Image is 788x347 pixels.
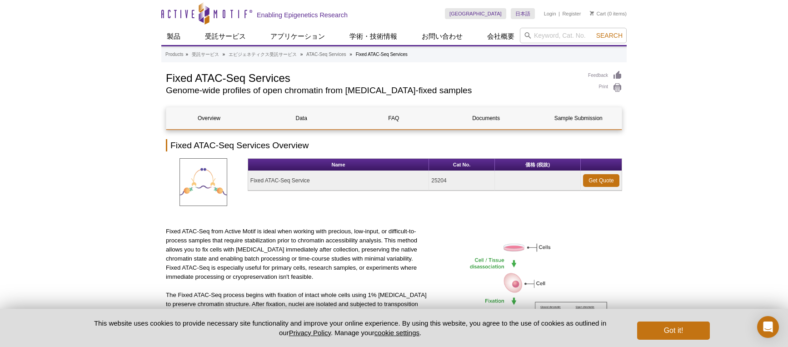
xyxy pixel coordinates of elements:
button: cookie settings [374,329,419,337]
p: This website uses cookies to provide necessary site functionality and improve your online experie... [78,318,622,337]
a: Login [544,10,556,17]
a: Data [259,107,344,129]
h2: Genome-wide profiles of open chromatin from [MEDICAL_DATA]-fixed samples [166,86,579,95]
li: » [349,52,352,57]
a: FAQ [351,107,436,129]
td: 25204 [429,171,495,191]
li: » [185,52,188,57]
th: Name [248,159,429,171]
li: (0 items) [590,8,627,19]
a: Register [562,10,581,17]
a: Documents [444,107,529,129]
a: 学術・技術情報 [344,28,403,45]
li: | [559,8,560,19]
button: Search [593,31,625,40]
li: » [300,52,303,57]
a: Privacy Policy [289,329,331,337]
a: 日本語 [511,8,535,19]
a: Feedback [588,70,622,80]
a: エピジェネティクス受託サービス [229,50,297,59]
a: ATAC-Seq Services [306,50,346,59]
button: Got it! [637,322,710,340]
img: Fixed ATAC-Seq Service [180,158,227,206]
a: 製品 [161,28,186,45]
th: 価格 (税抜) [495,159,581,171]
th: Cat No. [429,159,495,171]
h1: Fixed ATAC-Seq Services [166,70,579,84]
h2: Fixed ATAC-Seq Services Overview [166,139,622,151]
a: Cart [590,10,606,17]
span: Search [596,32,623,39]
p: Fixed ATAC-Seq from Active Motif is ideal when working with precious, low-input, or difficult-to-... [166,227,428,282]
a: [GEOGRAPHIC_DATA] [445,8,506,19]
a: 会社概要 [482,28,520,45]
a: 受託サービス [199,28,251,45]
a: アプリケーション [265,28,330,45]
a: お問い合わせ [416,28,468,45]
div: Open Intercom Messenger [757,316,779,338]
input: Keyword, Cat. No. [520,28,627,43]
a: Products [165,50,183,59]
a: Get Quote [583,174,619,187]
td: Fixed ATAC-Seq Service [248,171,429,191]
a: Print [588,83,622,93]
a: Sample Submission [536,107,621,129]
a: 受託サービス [192,50,219,59]
li: » [223,52,225,57]
a: Overview [166,107,252,129]
li: Fixed ATAC-Seq Services [356,52,408,57]
img: Your Cart [590,11,594,15]
h2: Enabling Epigenetics Research [257,11,348,19]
